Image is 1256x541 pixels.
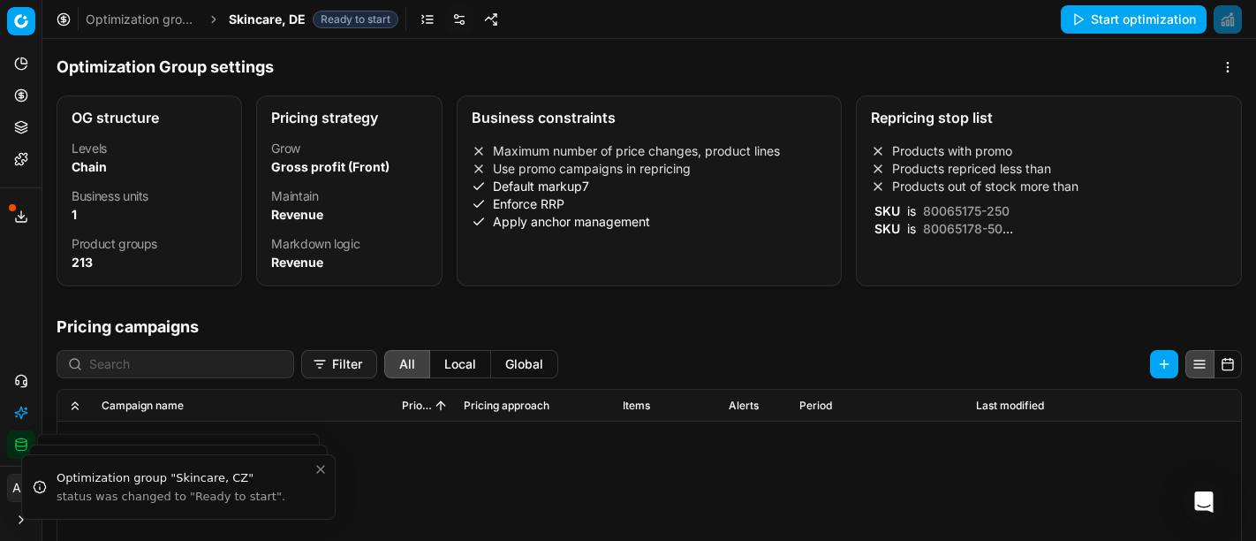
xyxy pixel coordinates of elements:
li: Apply anchor management [472,213,828,231]
button: global [491,350,558,378]
button: Expand all [64,395,86,416]
span: AC [8,475,34,501]
span: is [904,203,919,218]
button: all [384,350,430,378]
dt: Levels [72,142,227,155]
strong: Revenue [271,207,323,222]
div: status was changed to "Ready to start". [57,489,314,505]
h1: Optimization Group settings [57,55,274,80]
dt: Grow [271,142,427,155]
li: Products with promo [871,142,1227,160]
button: Close toast [310,459,331,480]
div: Repricing stop list [871,110,1227,125]
span: Skincare, DE [229,11,306,28]
li: Enforce RRP [472,195,828,213]
li: Maximum number of price changes, product lines [472,142,828,160]
span: Items [623,399,650,413]
div: Pricing strategy [271,110,427,125]
h1: Pricing campaigns [42,315,1256,339]
span: Priority [402,399,432,413]
strong: 1 [72,207,77,222]
strong: Gross profit (Front) [271,159,390,174]
span: Campaign name [102,399,184,413]
span: SKU [871,221,904,236]
span: 80065175-250 [919,203,1013,218]
div: Open Intercom Messenger [1183,481,1225,523]
div: OG structure [72,110,227,125]
button: Sorted by Priority ascending [432,397,450,415]
nav: breadcrumb [86,11,398,28]
strong: Chain [72,159,107,174]
li: Default markup 7 [472,178,828,195]
button: local [430,350,491,378]
div: Business constraints [472,110,828,125]
button: Filter [301,350,377,378]
strong: Revenue [271,255,323,270]
dt: Markdown logic [271,238,427,250]
strong: 213 [72,255,93,270]
span: Last modified [976,399,1044,413]
li: Products out of stock more than [871,178,1227,195]
li: Use promo campaigns in repricing [472,160,828,178]
span: Ready to start [313,11,398,28]
a: Optimization groups [86,11,199,28]
span: Alerts [729,399,759,413]
div: Optimization group "Skincare, CZ" [57,469,314,487]
dt: Maintain [271,190,427,202]
dt: Product groups [72,238,227,250]
span: Pricing approach [464,399,549,413]
span: is [904,221,919,236]
button: Start optimization [1061,5,1207,34]
span: Period [799,399,832,413]
li: Products repriced less than [871,160,1227,178]
span: SKU [871,203,904,218]
dt: Business units [72,190,227,202]
input: Search [89,355,283,373]
span: 80065178-50 [919,221,1006,236]
button: AC [7,474,35,502]
span: Skincare, DEReady to start [229,11,398,28]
